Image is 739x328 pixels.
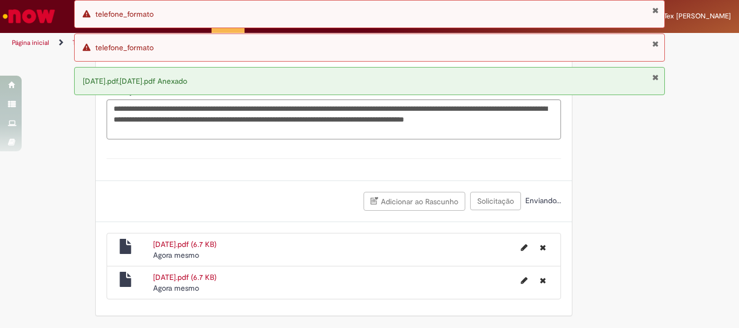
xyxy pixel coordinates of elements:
[107,99,561,139] textarea: Descrição
[533,239,552,256] button: Excluir Agosto24.pdf
[153,283,199,293] time: 30/08/2025 05:06:54
[12,38,49,47] a: Página inicial
[153,250,199,260] time: 30/08/2025 05:06:54
[153,239,216,249] a: [DATE].pdf (6.7 KB)
[664,11,731,21] span: Tex [PERSON_NAME]
[652,73,659,82] button: Fechar Notificação
[652,39,659,48] button: Fechar Notificação
[95,43,154,52] span: telefone_formato
[83,76,187,86] span: [DATE].pdf,[DATE].pdf Anexado
[8,33,485,53] ul: Trilhas de página
[153,283,199,293] span: Agora mesmo
[72,38,130,47] a: Todos os Catálogos
[514,239,534,256] button: Editar nome de arquivo Agosto24.pdf
[652,6,659,15] button: Fechar Notificação
[533,272,552,289] button: Excluir Agosto25.pdf
[523,196,561,205] span: Enviando...
[514,272,534,289] button: Editar nome de arquivo Agosto25.pdf
[153,272,216,282] a: [DATE].pdf (6.7 KB)
[1,5,57,27] img: ServiceNow
[95,9,154,19] span: telefone_formato
[153,250,199,260] span: Agora mesmo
